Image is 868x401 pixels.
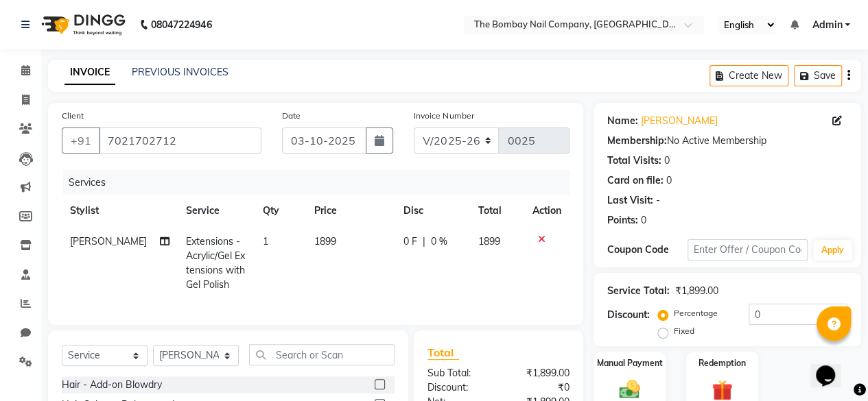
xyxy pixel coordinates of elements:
[674,307,718,319] label: Percentage
[70,235,147,247] span: [PERSON_NAME]
[63,170,580,195] div: Services
[255,195,306,226] th: Qty
[431,234,447,249] span: 0 %
[414,110,473,122] label: Invoice Number
[607,193,653,208] div: Last Visit:
[656,193,660,208] div: -
[478,235,500,247] span: 1899
[282,110,301,122] label: Date
[607,134,847,148] div: No Active Membership
[607,213,638,228] div: Points:
[427,345,459,360] span: Total
[151,5,211,44] b: 08047224946
[178,195,255,226] th: Service
[314,235,336,247] span: 1899
[607,308,650,322] div: Discount:
[597,357,663,369] label: Manual Payment
[666,173,672,188] div: 0
[607,114,638,128] div: Name:
[607,243,688,257] div: Coupon Code
[186,235,245,291] span: Extensions - Acrylic/Gel Extensions with Gel Polish
[664,154,670,168] div: 0
[674,325,694,337] label: Fixed
[498,380,580,395] div: ₹0
[607,173,664,188] div: Card on file:
[132,66,228,78] a: PREVIOUS INVOICES
[62,127,100,154] button: +91
[607,154,661,168] div: Total Visits:
[709,65,788,86] button: Create New
[675,284,718,298] div: ₹1,899.00
[607,284,670,298] div: Service Total:
[62,378,162,392] div: Hair - Add-on Blowdry
[812,18,842,32] span: Admin
[62,110,84,122] label: Client
[99,127,261,154] input: Search by Name/Mobile/Email/Code
[688,239,808,260] input: Enter Offer / Coupon Code
[263,235,268,247] span: 1
[249,344,395,365] input: Search or Scan
[699,357,746,369] label: Redemption
[794,65,842,86] button: Save
[810,346,854,387] iframe: chat widget
[64,60,115,85] a: INVOICE
[417,366,499,380] div: Sub Total:
[641,114,718,128] a: [PERSON_NAME]
[641,213,646,228] div: 0
[403,234,417,249] span: 0 F
[62,195,178,226] th: Stylist
[524,195,570,226] th: Action
[306,195,395,226] th: Price
[469,195,524,226] th: Total
[813,240,852,260] button: Apply
[498,366,580,380] div: ₹1,899.00
[35,5,129,44] img: logo
[395,195,469,226] th: Disc
[607,134,667,148] div: Membership:
[417,380,499,395] div: Discount:
[423,234,425,249] span: |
